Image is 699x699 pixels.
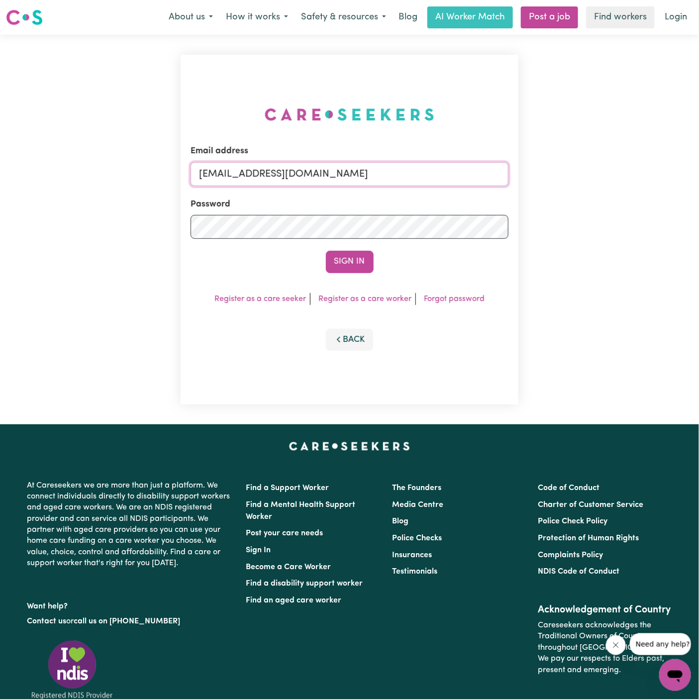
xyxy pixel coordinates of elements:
a: Police Checks [392,534,442,542]
a: Find an aged care worker [246,597,342,604]
a: Code of Conduct [538,484,599,492]
a: Testimonials [392,568,437,576]
a: Find a disability support worker [246,580,363,588]
a: Contact us [27,617,67,625]
a: Sign In [246,546,271,554]
iframe: Button to launch messaging window [659,659,691,691]
a: Become a Care Worker [246,563,331,571]
a: Register as a care seeker [214,295,306,303]
input: Email address [191,162,508,186]
a: Post a job [521,6,578,28]
a: Media Centre [392,501,443,509]
a: Careseekers home page [289,442,410,450]
a: Find a Support Worker [246,484,329,492]
a: Complaints Policy [538,551,603,559]
a: Police Check Policy [538,517,607,525]
button: How it works [219,7,295,28]
a: Find a Mental Health Support Worker [246,501,356,521]
button: Safety & resources [295,7,393,28]
a: The Founders [392,484,441,492]
a: Forgot password [424,295,485,303]
a: Blog [393,6,423,28]
a: Insurances [392,551,432,559]
p: At Careseekers we are more than just a platform. We connect individuals directly to disability su... [27,476,234,573]
label: Password [191,198,230,211]
button: Back [326,329,374,351]
a: Login [659,6,693,28]
img: Careseekers logo [6,8,43,26]
p: or [27,612,234,631]
a: NDIS Code of Conduct [538,568,619,576]
a: Careseekers logo [6,6,43,29]
iframe: Message from company [630,633,691,655]
iframe: Close message [606,635,626,655]
h2: Acknowledgement of Country [538,604,672,616]
a: Register as a care worker [318,295,411,303]
p: Careseekers acknowledges the Traditional Owners of Country throughout [GEOGRAPHIC_DATA]. We pay o... [538,616,672,680]
a: Protection of Human Rights [538,534,639,542]
a: call us on [PHONE_NUMBER] [74,617,181,625]
a: Blog [392,517,408,525]
button: About us [162,7,219,28]
a: Post your care needs [246,529,323,537]
a: Charter of Customer Service [538,501,643,509]
button: Sign In [326,251,374,273]
a: Find workers [586,6,655,28]
label: Email address [191,145,248,158]
p: Want help? [27,597,234,612]
a: AI Worker Match [427,6,513,28]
